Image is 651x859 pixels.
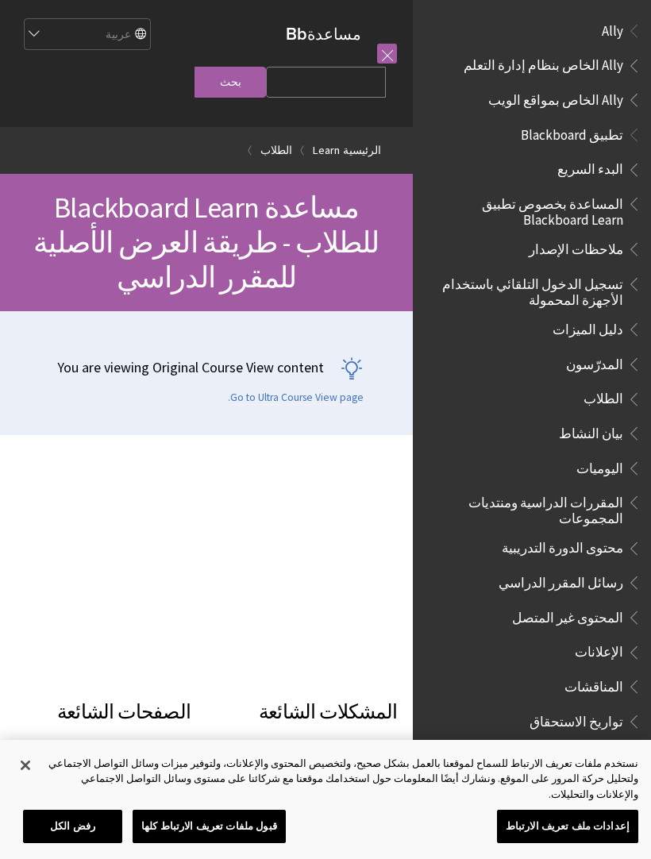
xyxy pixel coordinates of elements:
span: بيان النشاط [559,420,623,441]
a: الرئيسية [343,141,381,160]
span: المقررات الدراسية ومنتديات المجموعات [432,489,623,526]
a: Go to Ultra Course View page. [228,391,364,405]
span: تطبيق Blackboard [521,121,623,143]
button: إعدادات ملف تعريف الارتباط [497,810,638,843]
nav: Book outline for Anthology Ally Help [422,17,641,114]
span: مساعدة Blackboard Learn للطلاب - طريقة العرض الأصلية للمقرر الدراسي [33,189,379,295]
span: اليوميات [576,455,623,476]
span: الإعلانات [575,639,623,661]
span: Ally الخاص بمواقع الويب [488,87,623,108]
a: مساعدةBb [286,24,361,44]
span: Ally [602,17,623,39]
iframe: Blackboard Learn Help Center [16,467,397,681]
h3: المشكلات الشائعة [206,697,397,744]
input: بحث [195,67,266,98]
span: المناقشات [564,673,623,695]
strong: Bb [286,24,307,44]
span: Ally الخاص بنظام إدارة التعلم [464,52,623,74]
span: المساعدة بخصوص تطبيق Blackboard Learn [432,191,623,228]
span: دليل الميزات [553,316,623,337]
select: Site Language Selector [23,19,150,51]
button: قبول ملفات تعريف الارتباط كلها [133,810,286,843]
span: رسائل المقرر الدراسي [499,569,623,591]
span: تسجيل الدخول التلقائي باستخدام الأجهزة المحمولة [432,271,623,308]
span: البدء السريع [557,156,623,178]
span: ملاحظات الإصدار [529,236,623,257]
span: محتوى الدورة التدريبية [502,535,623,557]
div: نستخدم ملفات تعريف الارتباط للسماح لموقعنا بالعمل بشكل صحيح، ولتخصيص المحتوى والإعلانات، ولتوفير ... [45,756,638,803]
span: المحتوى غير المتصل [512,604,623,626]
a: الطلاب [260,141,292,160]
button: رفض الكل [23,810,122,843]
span: الطلاب [584,386,623,407]
span: تواريخ الاستحقاق [530,708,623,730]
span: المدرّسون [566,351,623,372]
h3: الصفحات الشائعة [16,697,191,744]
p: You are viewing Original Course View content [16,357,364,377]
button: إغلاق [8,748,43,783]
a: Learn [313,141,340,160]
